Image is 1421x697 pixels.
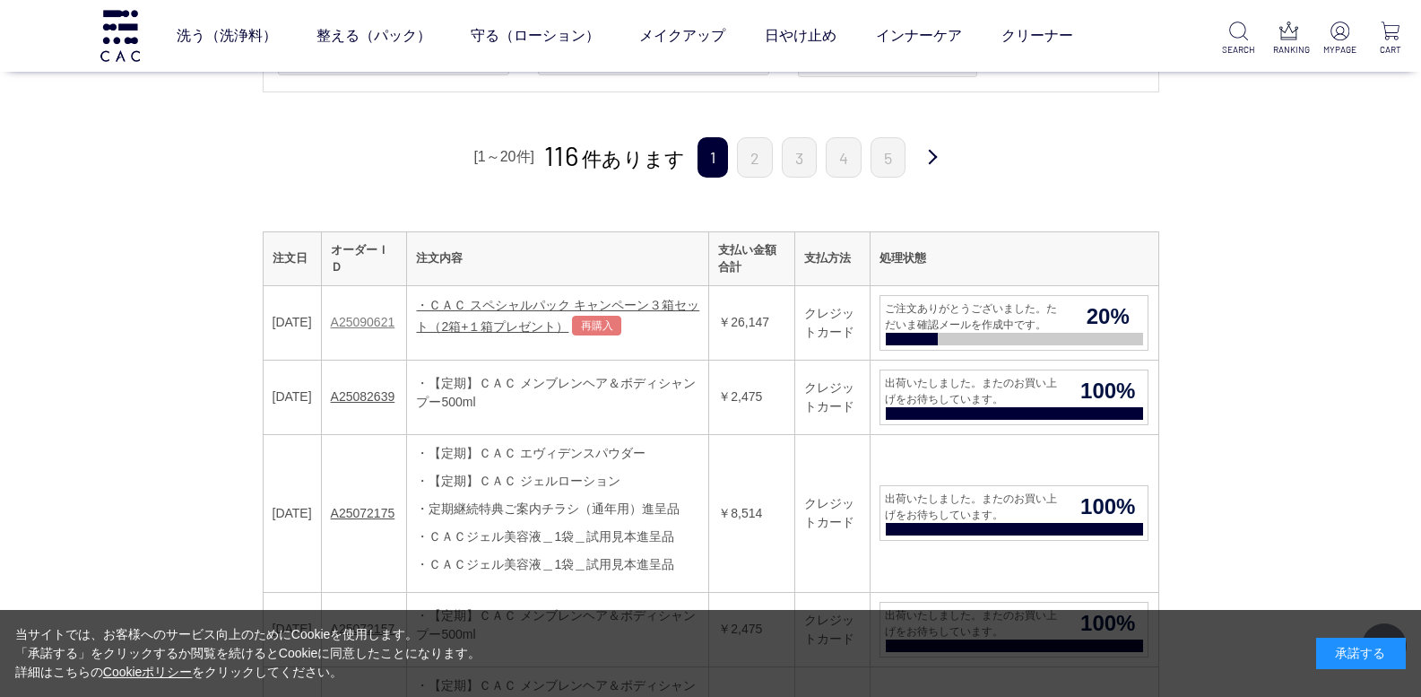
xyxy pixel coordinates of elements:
[709,592,794,667] td: ￥2,475
[782,137,817,178] a: 3
[263,285,321,360] td: [DATE]
[416,444,699,463] div: ・【定期】ＣＡＣ エヴィデンスパウダー
[331,389,395,404] a: A25082639
[871,231,1158,285] th: 処理状態
[698,137,728,178] span: 1
[709,434,794,592] td: ￥8,514
[416,374,699,412] div: ・【定期】ＣＡＣ メンブレンヘア＆ボディシャンプー500ml
[880,375,1068,407] span: 出荷いたしました。またのお買い上げをお待ちしています。
[1068,607,1148,640] span: 100%
[879,602,1148,658] a: 出荷いたしました。またのお買い上げをお待ちしています。 100%
[544,148,686,170] span: 件あります
[98,10,143,61] img: logo
[1068,375,1148,407] span: 100%
[794,592,871,667] td: クレジットカード
[416,298,699,334] a: ・ＣＡＣ スペシャルパック キャンペーン３箱セット（2箱+１箱プレゼント）
[416,472,699,491] div: ・【定期】ＣＡＣ ジェルローション
[794,360,871,434] td: クレジットカード
[331,506,395,520] a: A25072175
[1222,43,1254,57] p: SEARCH
[15,625,481,682] div: 当サイトでは、お客様へのサービス向上のためにCookieを使用します。 「承諾する」をクリックするか閲覧を続けるとCookieに同意したことになります。 詳細はこちらの をクリックしてください。
[103,665,193,679] a: Cookieポリシー
[914,137,950,179] a: 次
[263,360,321,434] td: [DATE]
[880,607,1068,640] span: 出荷いたしました。またのお買い上げをお待ちしています。
[1323,43,1356,57] p: MYPAGE
[416,606,699,644] div: ・【定期】ＣＡＣ メンブレンヘア＆ボディシャンプー500ml
[794,434,871,592] td: クレジットカード
[879,295,1148,351] a: ご注文ありがとうございました。ただいま確認メールを作成中です。 20%
[876,11,962,61] a: インナーケア
[416,527,699,546] div: ・ＣＡＣジェル美容液＿1袋＿試用見本進呈品
[471,11,600,61] a: 守る（ローション）
[709,360,794,434] td: ￥2,475
[1068,491,1148,523] span: 100%
[1374,43,1407,57] p: CART
[709,285,794,360] td: ￥26,147
[572,316,621,335] a: 再購入
[879,370,1148,425] a: 出荷いたしました。またのお買い上げをお待ちしています。 100%
[1273,43,1305,57] p: RANKING
[879,485,1148,541] a: 出荷いたしました。またのお買い上げをお待ちしています。 100%
[416,555,699,574] div: ・ＣＡＣジェル美容液＿1袋＿試用見本進呈品
[407,231,709,285] th: 注文内容
[471,144,537,170] div: [1～20件]
[263,592,321,667] td: [DATE]
[794,231,871,285] th: 支払方法
[1323,22,1356,57] a: MYPAGE
[1001,11,1073,61] a: クリーナー
[709,231,794,285] th: 支払い金額合計
[1316,638,1406,669] div: 承諾する
[544,139,578,171] span: 116
[639,11,725,61] a: メイクアップ
[880,491,1068,523] span: 出荷いたしました。またのお買い上げをお待ちしています。
[794,285,871,360] td: クレジットカード
[871,137,905,178] a: 5
[1273,22,1305,57] a: RANKING
[826,137,862,178] a: 4
[1222,22,1254,57] a: SEARCH
[1068,301,1148,333] span: 20%
[321,231,407,285] th: オーダーＩＤ
[765,11,836,61] a: 日やけ止め
[263,231,321,285] th: 注文日
[1374,22,1407,57] a: CART
[331,315,395,329] a: A25090621
[316,11,431,61] a: 整える（パック）
[177,11,277,61] a: 洗う（洗浄料）
[416,500,699,518] div: ・定期継続特典ご案内チラシ（通年用）進呈品
[880,301,1068,333] span: ご注文ありがとうございました。ただいま確認メールを作成中です。
[737,137,773,178] a: 2
[263,434,321,592] td: [DATE]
